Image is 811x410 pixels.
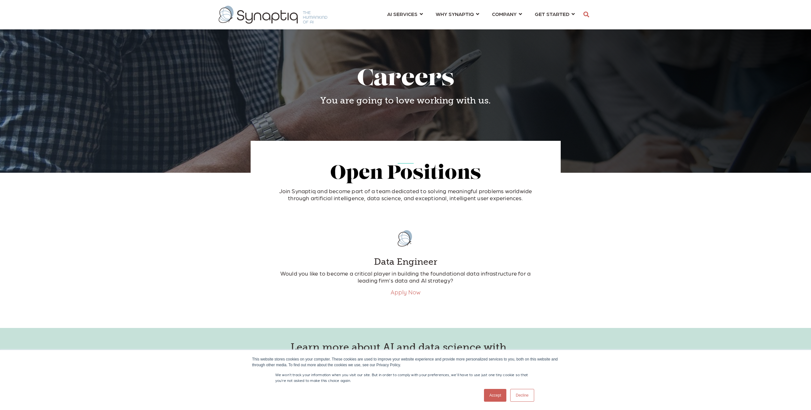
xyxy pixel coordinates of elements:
[436,8,479,20] a: WHY SYNAPTIQ
[436,10,474,18] span: WHY SYNAPTIQ
[510,389,534,402] a: Decline
[492,10,517,18] span: COMPANY
[535,8,575,20] a: GET STARTED
[278,270,534,284] p: Would you like to become a critical player in building the foundational data infrastructure for a...
[279,187,532,201] span: Join Synaptiq and become part of a team dedicated to solving meaningful problems worldwide throug...
[219,6,327,24] img: synaptiq logo-1
[291,341,521,367] h3: Learn more about AI and data science with Synaptiq
[381,3,581,26] nav: menu
[484,389,507,402] a: Accept
[387,8,423,20] a: AI SERVICES
[535,10,569,18] span: GET STARTED
[255,67,556,92] h1: Careers
[492,8,522,20] a: COMPANY
[278,256,534,267] h4: Data Engineer
[271,163,540,185] h2: Open Positions
[275,372,536,383] p: We won't track your information when you visit our site. But in order to comply with your prefere...
[255,95,556,106] h4: You are going to love working with us.
[387,10,417,18] span: AI SERVICES
[391,289,421,296] a: Apply Now
[252,356,559,368] div: This website stores cookies on your computer. These cookies are used to improve your website expe...
[390,223,422,254] img: synaptiq-logo-rgb_full-color-logomark-1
